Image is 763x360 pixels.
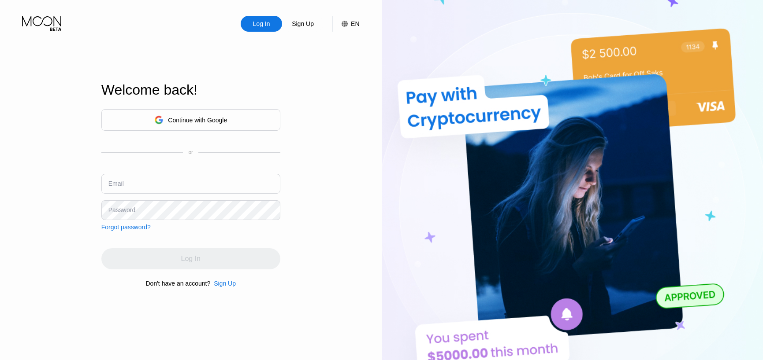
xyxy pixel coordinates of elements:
[101,224,151,231] div: Forgot password?
[214,280,236,287] div: Sign Up
[282,16,324,32] div: Sign Up
[146,280,211,287] div: Don't have an account?
[332,16,359,32] div: EN
[101,82,280,98] div: Welcome back!
[252,19,271,28] div: Log In
[101,109,280,131] div: Continue with Google
[168,117,227,124] div: Continue with Google
[210,280,236,287] div: Sign Up
[108,206,135,213] div: Password
[188,149,193,155] div: or
[291,19,315,28] div: Sign Up
[241,16,282,32] div: Log In
[108,180,124,187] div: Email
[351,20,359,27] div: EN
